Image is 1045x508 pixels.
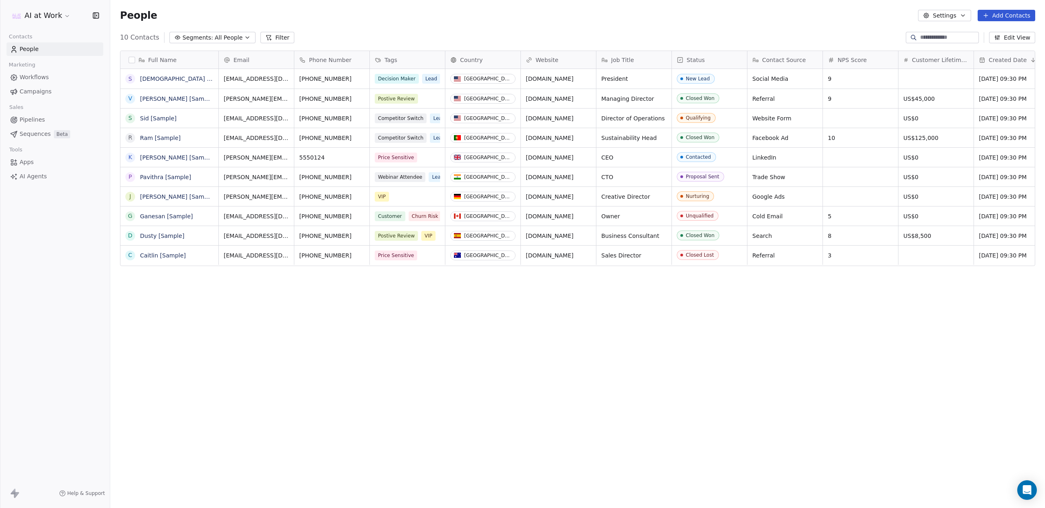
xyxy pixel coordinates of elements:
span: 10 [828,134,893,142]
span: 10 Contacts [120,33,159,42]
div: [GEOGRAPHIC_DATA] [464,253,512,258]
span: Lead [430,133,448,143]
span: US$45,000 [903,95,969,103]
span: Facebook Ad [752,134,818,142]
span: Managing Director [601,95,667,103]
span: [PERSON_NAME][EMAIL_ADDRESS][DOMAIN_NAME] [224,173,289,181]
div: R [128,133,132,142]
span: [DATE] 09:30 PM [979,95,1044,103]
span: VIP [375,192,389,202]
span: Webinar Attendee [375,172,425,182]
span: US$0 [903,153,969,162]
span: Created Date [989,56,1027,64]
span: US$0 [903,173,969,181]
div: Open Intercom Messenger [1017,480,1037,500]
a: [DOMAIN_NAME] [526,213,574,220]
span: LinkedIn [752,153,818,162]
div: [GEOGRAPHIC_DATA] [464,76,512,82]
span: Beta [54,130,70,138]
div: Country [445,51,520,69]
span: Owner [601,212,667,220]
span: Sales Director [601,251,667,260]
div: J [129,192,131,201]
span: [PERSON_NAME][EMAIL_ADDRESS][DOMAIN_NAME] [224,95,289,103]
div: Customer Lifetime Value [898,51,974,69]
span: [PERSON_NAME][EMAIL_ADDRESS][DOMAIN_NAME] [224,153,289,162]
button: Filter [260,32,294,43]
span: [DATE] 09:30 PM [979,193,1044,201]
a: Campaigns [7,85,103,98]
span: 9 [828,75,893,83]
span: Full Name [148,56,177,64]
div: S [129,114,132,122]
span: CTO [601,173,667,181]
img: AI%20at%20Work%20Logo%20For%20Dark%20BG.png [11,11,21,20]
a: [PERSON_NAME] [Sample] [140,95,215,102]
span: [PHONE_NUMBER] [299,193,365,201]
div: Status [672,51,747,69]
div: D [128,231,133,240]
div: [GEOGRAPHIC_DATA] [464,135,512,141]
div: NPS Score [823,51,898,69]
a: [DOMAIN_NAME] [526,233,574,239]
span: [DATE] 09:30 PM [979,251,1044,260]
span: [PERSON_NAME][EMAIL_ADDRESS][DOMAIN_NAME] [224,193,289,201]
div: Email [219,51,294,69]
a: [DOMAIN_NAME] [526,135,574,141]
span: Postive Review [375,94,418,104]
button: Edit View [989,32,1035,43]
div: Phone Number [294,51,369,69]
span: Competitor Switch [375,113,427,123]
span: VIP [421,231,436,241]
a: Ganesan [Sample] [140,213,193,220]
span: [PHONE_NUMBER] [299,212,365,220]
span: Campaigns [20,87,51,96]
span: US$125,000 [903,134,969,142]
span: [DATE] 09:30 PM [979,75,1044,83]
span: Country [460,56,483,64]
button: AI at Work [10,9,72,22]
div: K [128,153,132,162]
div: [GEOGRAPHIC_DATA] [464,115,512,121]
button: Settings [918,10,971,21]
span: Phone Number [309,56,351,64]
span: [PHONE_NUMBER] [299,134,365,142]
span: Price Sensitive [375,153,417,162]
span: Email [233,56,249,64]
span: Sustainability Head [601,134,667,142]
a: Sid [Sample] [140,115,177,122]
span: Marketing [5,59,39,71]
span: [DATE] 09:30 PM [979,153,1044,162]
a: Help & Support [59,490,105,497]
span: AI at Work [24,10,62,21]
div: [GEOGRAPHIC_DATA] [464,155,512,160]
a: [DOMAIN_NAME] [526,115,574,122]
div: G [128,212,133,220]
span: Apps [20,158,34,166]
span: Referral [752,251,818,260]
span: Lead [422,74,440,84]
span: [DATE] 09:30 PM [979,134,1044,142]
span: [EMAIL_ADDRESS][DOMAIN_NAME] [224,75,289,83]
span: Help & Support [67,490,105,497]
span: US$0 [903,193,969,201]
span: [PHONE_NUMBER] [299,251,365,260]
span: 8 [828,232,893,240]
a: Dusty [Sample] [140,233,185,239]
div: Contacted [686,154,711,160]
a: [PERSON_NAME] [Sample] [140,154,215,161]
div: C [128,251,132,260]
span: Status [687,56,705,64]
span: Tags [385,56,397,64]
span: Google Ads [752,193,818,201]
span: [EMAIL_ADDRESS][DOMAIN_NAME] [224,251,289,260]
a: [DOMAIN_NAME] [526,154,574,161]
a: People [7,42,103,56]
span: Contact Source [762,56,806,64]
span: Decision Maker [375,74,419,84]
div: V [128,94,132,103]
span: Referral [752,95,818,103]
span: Website Form [752,114,818,122]
span: Job Title [611,56,634,64]
span: Lead [429,172,447,182]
